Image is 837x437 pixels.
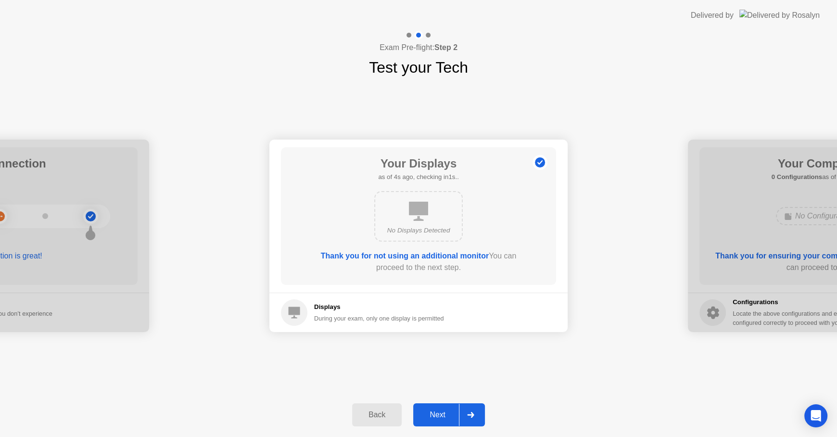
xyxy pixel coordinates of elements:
h4: Exam Pre-flight: [380,42,457,53]
b: Step 2 [434,43,457,51]
div: You can proceed to the next step. [308,250,529,273]
b: Thank you for not using an additional monitor [321,252,489,260]
button: Back [352,403,402,426]
div: No Displays Detected [383,226,454,235]
div: Back [355,411,399,419]
div: Next [416,411,459,419]
img: Delivered by Rosalyn [739,10,820,21]
h1: Test your Tech [369,56,468,79]
button: Next [413,403,485,426]
h5: Displays [314,302,444,312]
h5: as of 4s ago, checking in1s.. [378,172,458,182]
div: During your exam, only one display is permitted [314,314,444,323]
div: Delivered by [691,10,734,21]
h1: Your Displays [378,155,458,172]
div: Open Intercom Messenger [804,404,827,427]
